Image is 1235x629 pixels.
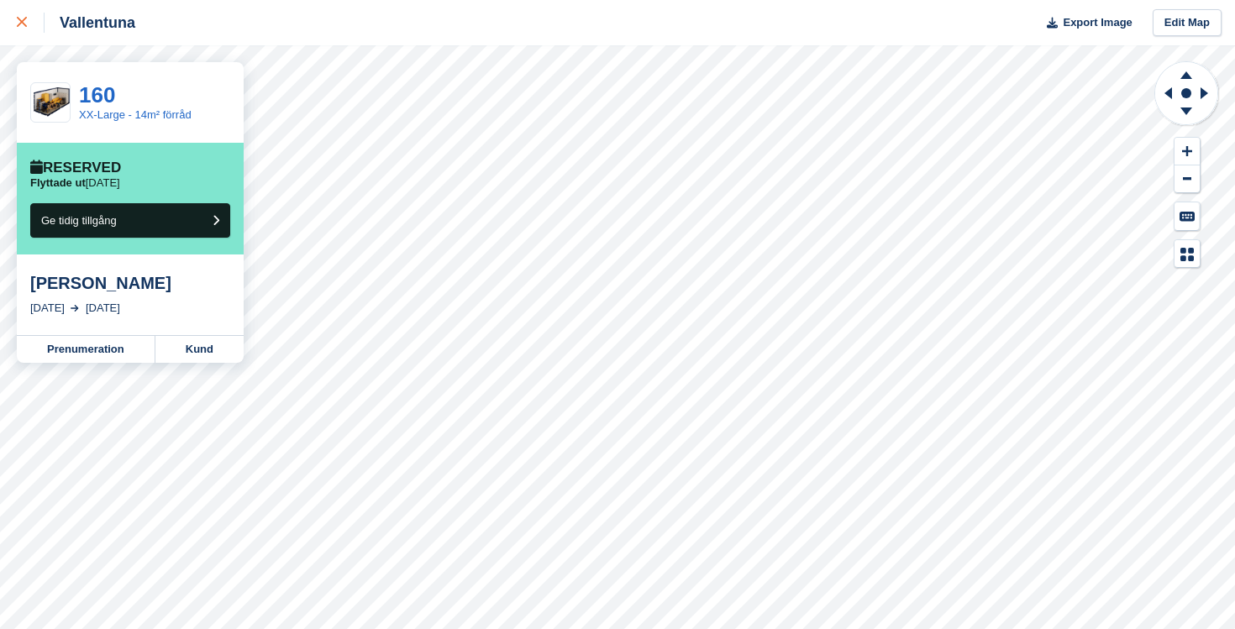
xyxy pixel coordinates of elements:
a: XX-Large - 14m² förråd [79,108,192,121]
div: Vallentuna [45,13,135,33]
span: Flyttade ut [30,176,86,189]
button: Ge tidig tillgång [30,203,230,238]
span: Export Image [1063,14,1132,31]
div: [DATE] [30,300,65,317]
div: [PERSON_NAME] [30,273,230,293]
button: Zoom In [1175,138,1200,165]
img: _prc-large_final%20(2).png [31,87,70,117]
div: [DATE] [86,300,120,317]
button: Export Image [1037,9,1133,37]
button: Map Legend [1175,240,1200,268]
a: Edit Map [1153,9,1222,37]
button: Zoom Out [1175,165,1200,193]
button: Keyboard Shortcuts [1175,202,1200,230]
a: 160 [79,82,115,107]
img: arrow-right-light-icn-cde0832a797a2874e46488d9cf13f60e5c3a73dbe684e267c42b8395dfbc2abf.svg [71,305,79,312]
a: Kund [155,336,244,363]
a: Prenumeration [17,336,155,363]
p: [DATE] [30,176,120,190]
div: Reserved [30,160,121,176]
span: Ge tidig tillgång [41,214,117,227]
